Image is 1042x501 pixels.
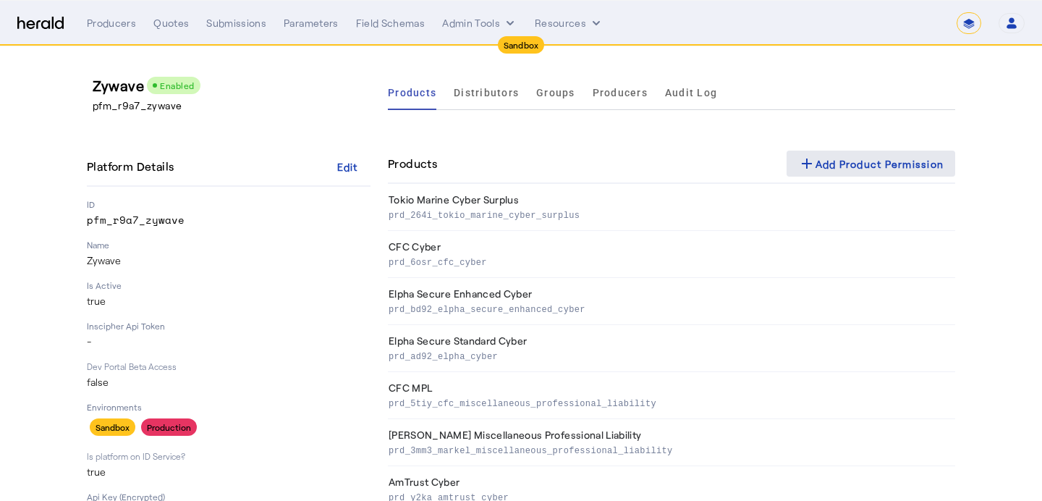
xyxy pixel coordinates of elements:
div: Production [141,418,197,436]
h4: Products [388,155,437,172]
span: Audit Log [665,88,717,98]
p: pfm_r9a7_zywave [87,213,370,227]
p: prd_bd92_elpha_secure_enhanced_cyber [389,301,949,316]
div: Producers [87,16,136,30]
span: Producers [593,88,648,98]
p: false [87,375,370,390]
th: CFC Cyber [388,231,955,278]
p: Is Active [87,279,370,291]
div: Parameters [284,16,339,30]
th: CFC MPL [388,372,955,419]
div: Field Schemas [356,16,425,30]
p: pfm_r9a7_zywave [93,98,376,113]
p: Name [87,239,370,250]
div: Submissions [206,16,266,30]
a: Groups [536,75,575,110]
p: true [87,465,370,479]
p: prd_3mm3_markel_miscellaneous_professional_liability [389,442,949,457]
button: Resources dropdown menu [535,16,603,30]
th: Elpha Secure Enhanced Cyber [388,278,955,325]
a: Audit Log [665,75,717,110]
button: Edit [324,153,370,180]
p: prd_264i_tokio_marine_cyber_surplus [389,207,949,222]
span: Enabled [160,80,195,90]
a: Producers [593,75,648,110]
p: prd_5tiy_cfc_miscellaneous_professional_liability [389,395,949,410]
img: Herald Logo [17,17,64,30]
p: prd_ad92_elpha_cyber [389,348,949,363]
span: Products [388,88,436,98]
div: Sandbox [498,36,545,54]
p: Dev Portal Beta Access [87,361,370,372]
th: Elpha Secure Standard Cyber [388,325,955,372]
div: Edit [337,159,358,174]
div: Quotes [153,16,189,30]
th: [PERSON_NAME] Miscellaneous Professional Liability [388,419,955,466]
p: Zywave [87,253,370,268]
p: ID [87,198,370,210]
span: Groups [536,88,575,98]
p: prd_6osr_cfc_cyber [389,254,949,269]
p: Is platform on ID Service? [87,450,370,462]
div: Sandbox [90,418,135,436]
h3: Zywave [93,75,376,96]
div: Add Product Permission [798,155,944,172]
p: - [87,334,370,349]
button: internal dropdown menu [442,16,517,30]
span: Distributors [454,88,519,98]
mat-icon: add [798,155,816,172]
a: Products [388,75,436,110]
a: Distributors [454,75,519,110]
th: Tokio Marine Cyber Surplus [388,184,955,231]
p: Environments [87,401,370,413]
h4: Platform Details [87,158,179,175]
p: true [87,294,370,308]
p: Inscipher Api Token [87,320,370,332]
button: Add Product Permission [787,151,956,177]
